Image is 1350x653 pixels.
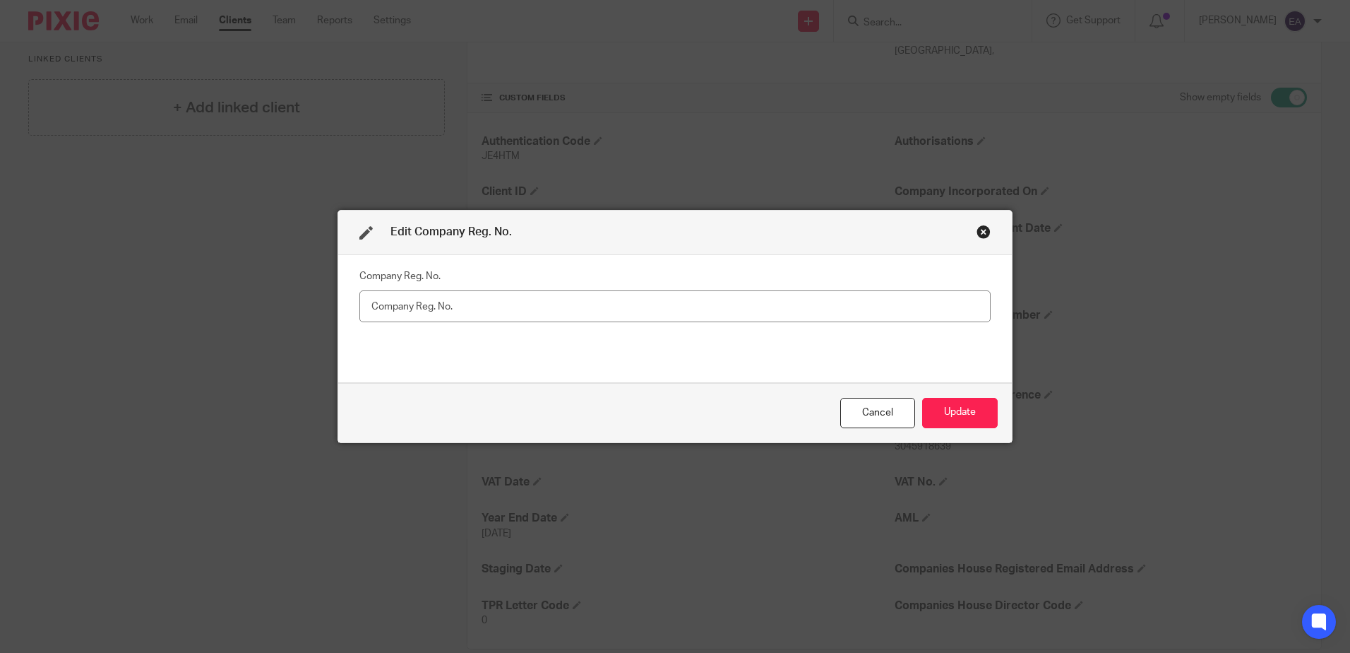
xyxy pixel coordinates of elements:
button: Update [922,398,998,428]
label: Company Reg. No. [359,269,441,283]
input: Company Reg. No. [359,290,991,322]
span: Edit Company Reg. No. [390,226,512,237]
div: Close this dialog window [976,225,991,239]
div: Close this dialog window [840,398,915,428]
